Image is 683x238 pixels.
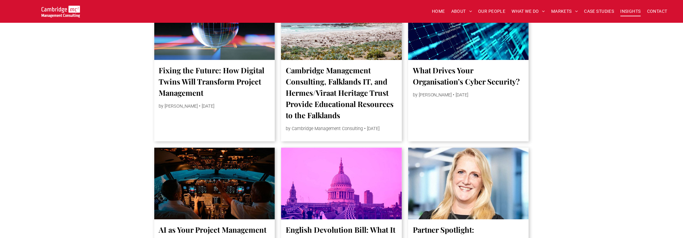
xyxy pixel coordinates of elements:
[429,7,448,16] a: HOME
[42,6,80,17] img: Go to Homepage
[453,92,455,98] span: •
[42,7,80,13] a: Your Business Transformed | Cambridge Management Consulting
[413,65,524,87] a: What Drives Your Organisation’s Cyber Security?
[456,92,468,98] span: [DATE]
[644,7,671,16] a: CONTACT
[159,65,270,98] a: Fixing the Future: How Digital Twins Will Transform Project Management
[159,104,198,109] span: by [PERSON_NAME]
[408,148,529,219] a: A woman with long blonde hair is smiling at the camera. She is wearing a black top and a silver n...
[617,7,644,16] a: INSIGHTS
[199,104,201,109] span: •
[475,7,508,16] a: OUR PEOPLE
[364,126,366,131] span: •
[286,126,363,131] span: by Cambridge Management Consulting
[367,126,379,131] span: [DATE]
[448,7,475,16] a: ABOUT
[202,104,215,109] span: [DATE]
[581,7,617,16] a: CASE STUDIES
[281,148,402,219] a: St Pauls Cathedral, digital transformation
[548,7,581,16] a: MARKETS
[509,7,548,16] a: WHAT WE DO
[154,148,275,219] a: AI co-pilot, Procurement
[413,92,452,98] span: by [PERSON_NAME]
[286,65,397,121] a: Cambridge Management Consulting, Falklands IT, and Hermes/Viraat Heritage Trust Provide Education...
